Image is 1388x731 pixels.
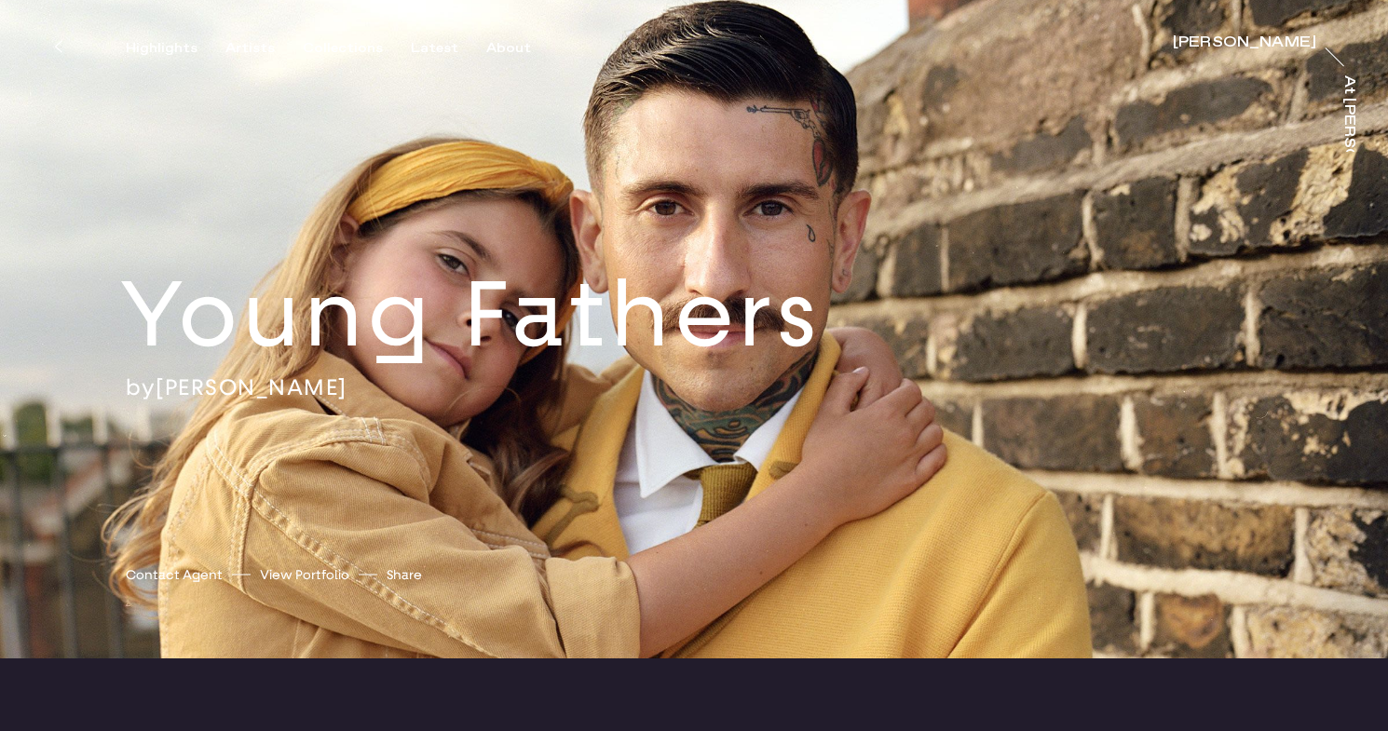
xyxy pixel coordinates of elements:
[303,40,411,57] button: Collections
[225,40,303,57] button: Artists
[1338,75,1356,152] a: At [PERSON_NAME]
[120,257,947,373] h2: Young Fathers
[411,40,458,57] div: Latest
[1341,75,1356,242] div: At [PERSON_NAME]
[126,40,197,57] div: Highlights
[225,40,275,57] div: Artists
[486,40,559,57] button: About
[126,565,223,585] a: Contact Agent
[126,40,225,57] button: Highlights
[1173,35,1316,54] a: [PERSON_NAME]
[156,373,347,401] a: [PERSON_NAME]
[387,562,422,588] button: Share
[303,40,383,57] div: Collections
[486,40,531,57] div: About
[260,565,349,585] a: View Portfolio
[411,40,486,57] button: Latest
[126,373,156,401] span: by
